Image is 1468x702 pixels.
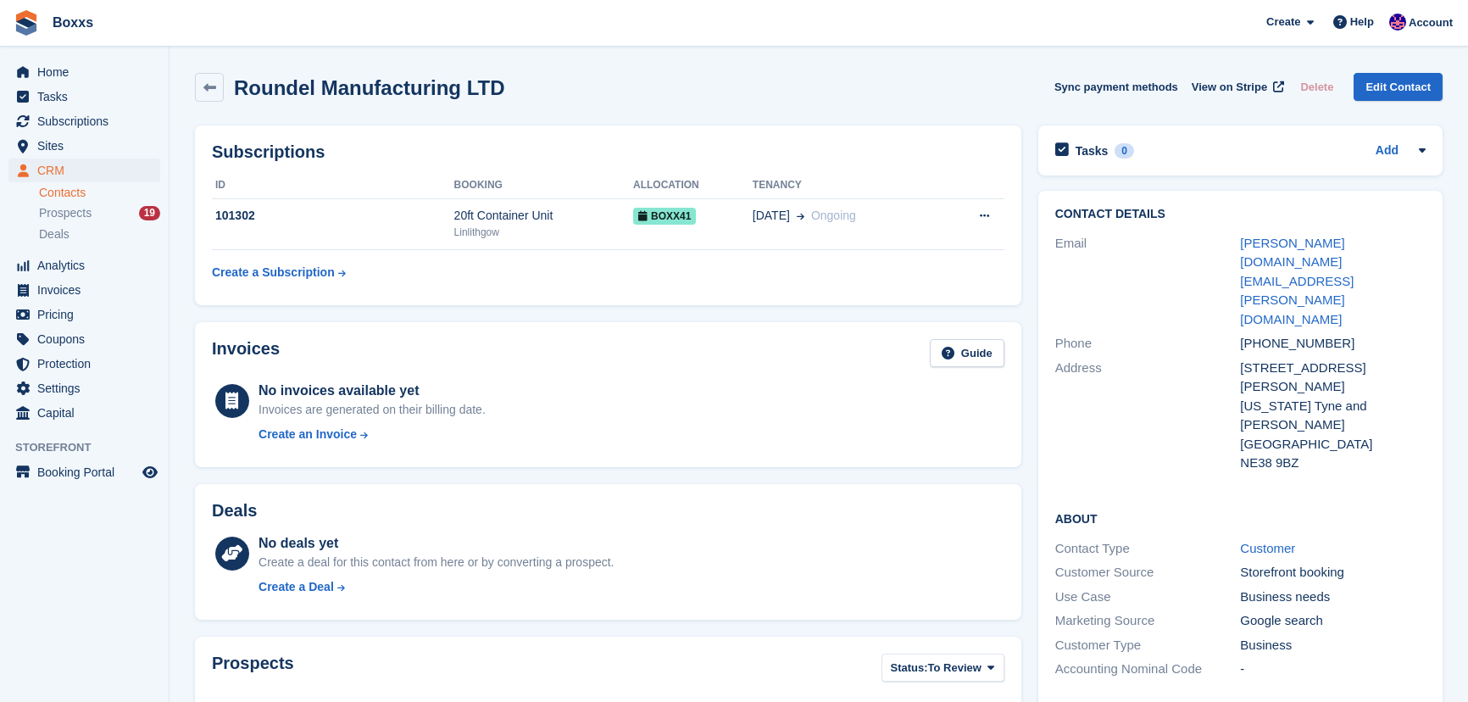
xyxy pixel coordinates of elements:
[37,401,139,425] span: Capital
[1192,79,1267,96] span: View on Stripe
[212,257,346,288] a: Create a Subscription
[37,460,139,484] span: Booking Portal
[37,253,139,277] span: Analytics
[1240,588,1426,607] div: Business needs
[1055,510,1426,526] h2: About
[259,578,334,596] div: Create a Deal
[1240,660,1426,679] div: -
[454,225,633,240] div: Linlithgow
[753,207,790,225] span: [DATE]
[140,462,160,482] a: Preview store
[37,303,139,326] span: Pricing
[1055,611,1241,631] div: Marketing Source
[633,208,696,225] span: Boxx41
[811,209,856,222] span: Ongoing
[928,660,981,677] span: To Review
[259,401,486,419] div: Invoices are generated on their billing date.
[37,159,139,182] span: CRM
[259,554,614,571] div: Create a deal for this contact from here or by converting a prospect.
[8,303,160,326] a: menu
[930,339,1004,367] a: Guide
[212,207,454,225] div: 101302
[39,185,160,201] a: Contacts
[1240,563,1426,582] div: Storefront booking
[37,376,139,400] span: Settings
[1240,334,1426,354] div: [PHONE_NUMBER]
[1389,14,1406,31] img: Jamie Malcolm
[259,426,357,443] div: Create an Invoice
[8,109,160,133] a: menu
[1055,636,1241,655] div: Customer Type
[8,60,160,84] a: menu
[8,352,160,376] a: menu
[139,206,160,220] div: 19
[753,172,940,199] th: Tenancy
[891,660,928,677] span: Status:
[1055,588,1241,607] div: Use Case
[454,172,633,199] th: Booking
[8,460,160,484] a: menu
[39,204,160,222] a: Prospects 19
[234,76,505,99] h2: Roundel Manufacturing LTD
[1055,234,1241,330] div: Email
[1350,14,1374,31] span: Help
[1240,236,1354,326] a: [PERSON_NAME][DOMAIN_NAME][EMAIL_ADDRESS][PERSON_NAME][DOMAIN_NAME]
[37,60,139,84] span: Home
[1055,660,1241,679] div: Accounting Nominal Code
[8,401,160,425] a: menu
[1376,142,1398,161] a: Add
[39,205,92,221] span: Prospects
[454,207,633,225] div: 20ft Container Unit
[1240,397,1426,435] div: [US_STATE] Tyne and [PERSON_NAME]
[37,278,139,302] span: Invoices
[1076,143,1109,159] h2: Tasks
[1240,454,1426,473] div: NE38 9BZ
[212,339,280,367] h2: Invoices
[1354,73,1443,101] a: Edit Contact
[1055,359,1241,473] div: Address
[8,253,160,277] a: menu
[212,142,1004,162] h2: Subscriptions
[1055,563,1241,582] div: Customer Source
[8,278,160,302] a: menu
[1293,73,1340,101] button: Delete
[1240,359,1426,397] div: [STREET_ADDRESS][PERSON_NAME]
[212,654,294,685] h2: Prospects
[633,172,753,199] th: Allocation
[1055,539,1241,559] div: Contact Type
[37,352,139,376] span: Protection
[1409,14,1453,31] span: Account
[1266,14,1300,31] span: Create
[212,264,335,281] div: Create a Subscription
[37,109,139,133] span: Subscriptions
[259,578,614,596] a: Create a Deal
[1055,208,1426,221] h2: Contact Details
[259,533,614,554] div: No deals yet
[8,376,160,400] a: menu
[881,654,1004,682] button: Status: To Review
[37,134,139,158] span: Sites
[37,85,139,109] span: Tasks
[46,8,100,36] a: Boxxs
[259,381,486,401] div: No invoices available yet
[8,327,160,351] a: menu
[8,85,160,109] a: menu
[39,226,70,242] span: Deals
[1240,541,1295,555] a: Customer
[1115,143,1134,159] div: 0
[14,10,39,36] img: stora-icon-8386f47178a22dfd0bd8f6a31ec36ba5ce8667c1dd55bd0f319d3a0aa187defe.svg
[1240,636,1426,655] div: Business
[1240,435,1426,454] div: [GEOGRAPHIC_DATA]
[15,439,169,456] span: Storefront
[212,501,257,521] h2: Deals
[8,159,160,182] a: menu
[1185,73,1287,101] a: View on Stripe
[1054,73,1178,101] button: Sync payment methods
[212,172,454,199] th: ID
[37,327,139,351] span: Coupons
[259,426,486,443] a: Create an Invoice
[8,134,160,158] a: menu
[39,226,160,243] a: Deals
[1055,334,1241,354] div: Phone
[1240,611,1426,631] div: Google search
